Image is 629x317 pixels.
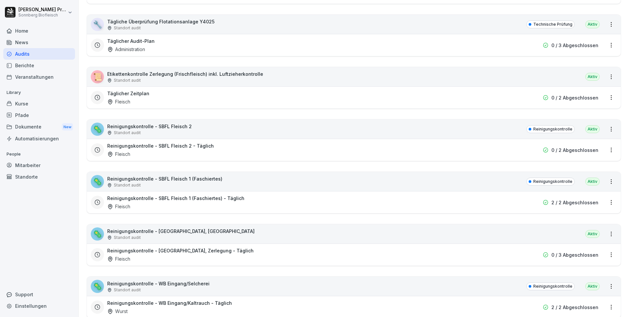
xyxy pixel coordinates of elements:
[107,308,128,315] div: Wurst
[107,228,255,235] p: Reinigungskontrolle - [GEOGRAPHIC_DATA], [GEOGRAPHIC_DATA]
[585,178,600,186] div: Aktiv
[3,98,75,109] a: Kurse
[107,18,214,25] p: Tägliche Überprüfung Flotationsanlage Y4025
[107,203,130,210] div: Fleisch
[107,38,155,44] h3: Täglicher Audit-Plan
[551,147,598,154] p: 0 / 2 Abgeschlossen
[3,300,75,312] a: Einstellungen
[107,300,232,306] h3: Reinigungskontrolle - WB Eingang/Kaltrauch - Täglich
[107,247,254,254] h3: Reinigungskontrolle - [GEOGRAPHIC_DATA], Zerlegung - Täglich
[551,94,598,101] p: 0 / 2 Abgeschlossen
[3,37,75,48] a: News
[3,159,75,171] a: Mitarbeiter
[114,235,141,241] p: Standort audit
[107,142,214,149] h3: Reinigungskontrolle - SBFL Fleisch 2 - Täglich
[585,73,600,81] div: Aktiv
[107,71,263,77] p: Etikettenkontrolle Zerlegung (Frischfleisch) inkl. Luftzieherkontrolle
[551,251,598,258] p: 0 / 3 Abgeschlossen
[3,87,75,98] p: Library
[533,126,572,132] p: Reinigungskontrolle
[585,20,600,28] div: Aktiv
[3,171,75,183] a: Standorte
[107,175,222,182] p: Reinigungskontrolle - SBFL Fleisch 1 (Faschiertes)
[107,280,210,287] p: Reinigungskontrolle - WB Eingang/Selcherei
[533,21,572,27] p: Technische Prüfung
[91,280,104,293] div: 🦠
[18,7,66,13] p: [PERSON_NAME] Preßlauer
[114,130,141,136] p: Standort audit
[3,149,75,159] p: People
[585,125,600,133] div: Aktiv
[91,175,104,188] div: 🦠
[114,287,141,293] p: Standort audit
[533,179,572,185] p: Reinigungskontrolle
[107,151,130,158] div: Fleisch
[114,77,141,83] p: Standort audit
[3,133,75,144] a: Automatisierungen
[107,255,130,262] div: Fleisch
[551,42,598,49] p: 0 / 3 Abgeschlossen
[18,13,66,17] p: Sonnberg Biofleisch
[91,70,104,83] div: 📜
[3,121,75,133] a: DokumenteNew
[91,18,104,31] div: 🔧
[3,71,75,83] a: Veranstaltungen
[91,227,104,241] div: 🦠
[3,60,75,71] a: Berichte
[585,282,600,290] div: Aktiv
[585,230,600,238] div: Aktiv
[3,48,75,60] a: Audits
[114,25,141,31] p: Standort audit
[107,123,192,130] p: Reinigungskontrolle - SBFL Fleisch 2
[107,98,130,105] div: Fleisch
[3,25,75,37] a: Home
[107,90,149,97] h3: Täglicher Zeitplan
[3,289,75,300] div: Support
[551,199,598,206] p: 2 / 2 Abgeschlossen
[3,121,75,133] div: Dokumente
[3,109,75,121] a: Pfade
[533,283,572,289] p: Reinigungskontrolle
[551,304,598,311] p: 2 / 2 Abgeschlossen
[62,123,73,131] div: New
[114,182,141,188] p: Standort audit
[107,46,145,53] div: Administration
[107,195,244,202] h3: Reinigungskontrolle - SBFL Fleisch 1 (Faschiertes) - Täglich
[91,123,104,136] div: 🦠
